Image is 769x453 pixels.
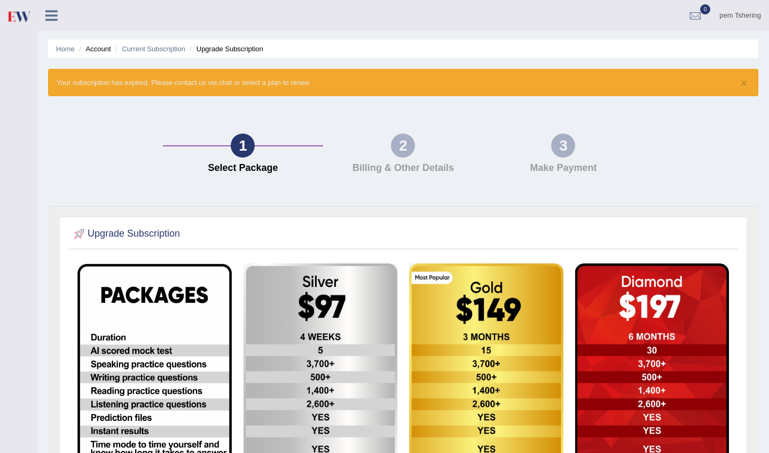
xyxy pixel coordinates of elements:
div: Your subscription has expired. Please contact us via chat or select a plan to renew [48,69,758,96]
div: 3 [551,134,575,158]
div: 1 [231,134,255,158]
h4: Make Payment [489,163,638,174]
button: × [741,77,747,89]
li: Upgrade Subscription [187,44,263,54]
h4: Select Package [168,163,318,174]
h4: Billing & Other Details [328,163,478,174]
li: Account [76,44,111,54]
span: 0 [700,4,711,14]
a: Home [56,45,75,53]
h2: Upgrade Subscription [72,226,180,242]
a: Current Subscription [122,45,185,53]
div: 2 [391,134,415,158]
